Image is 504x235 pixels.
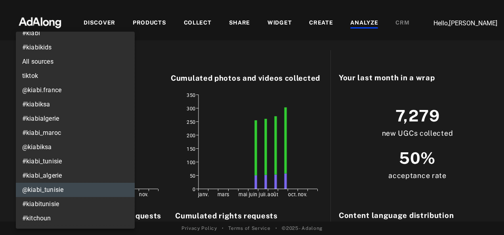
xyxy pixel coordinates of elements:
[464,197,504,235] iframe: Chat Widget
[16,183,135,197] li: @kiabi_tunisie
[16,97,135,112] li: #kiabiksa
[16,83,135,97] li: @kiabi.france
[16,40,135,55] li: #kiabikids
[16,26,135,40] li: #kiabi
[464,197,504,235] div: Widget de chat
[16,197,135,211] li: #kiabitunisie
[16,154,135,169] li: #kiabi_tunisie
[16,140,135,154] li: @kiabiksa
[16,126,135,140] li: #kiabi_maroc
[16,112,135,126] li: #kiabialgerie
[16,211,135,226] li: #kitchoun
[16,169,135,183] li: #kiabi_algerie
[16,55,135,69] li: All sources
[16,69,135,83] li: tiktok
